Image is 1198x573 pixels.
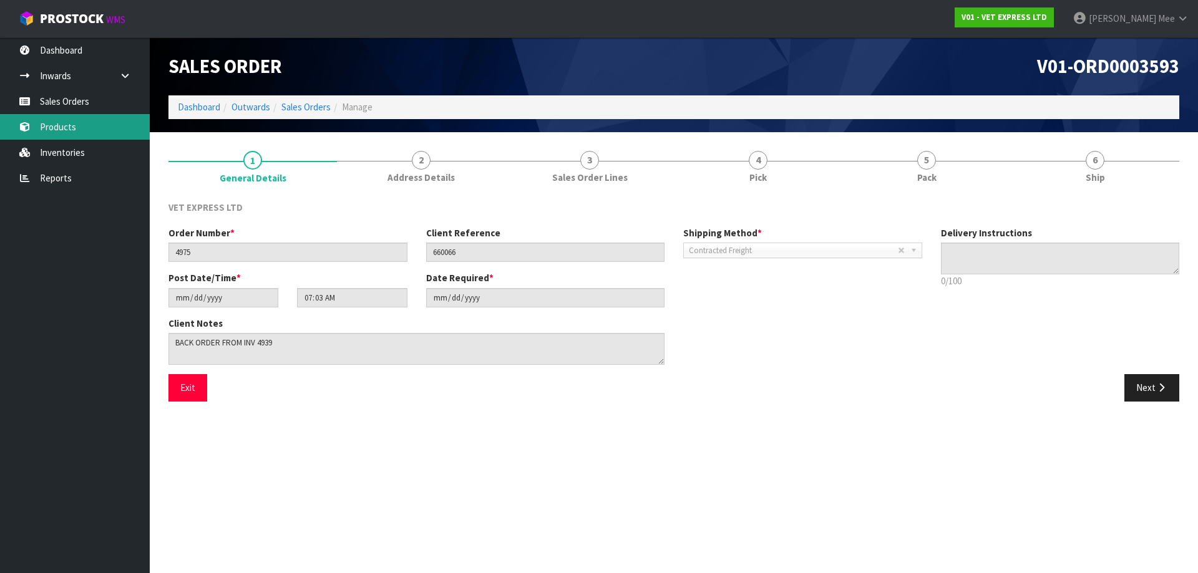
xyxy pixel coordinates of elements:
small: WMS [106,14,125,26]
a: Dashboard [178,101,220,113]
label: Shipping Method [683,226,762,239]
input: Order Number [168,243,407,262]
span: Mee [1158,12,1175,24]
label: Post Date/Time [168,271,241,284]
span: ProStock [40,11,104,27]
span: Sales Order Lines [552,171,628,184]
span: 6 [1086,151,1104,170]
span: V01-ORD0003593 [1037,54,1179,78]
input: Client Reference [426,243,665,262]
label: Order Number [168,226,235,239]
span: Pack [917,171,937,184]
span: 5 [917,151,936,170]
span: 4 [749,151,767,170]
span: 1 [243,151,262,170]
span: General Details [220,171,286,185]
button: Next [1124,374,1179,401]
span: Address Details [387,171,455,184]
img: cube-alt.png [19,11,34,26]
span: General Details [168,191,1179,411]
span: [PERSON_NAME] [1089,12,1156,24]
label: Client Reference [426,226,500,239]
a: Sales Orders [281,101,331,113]
label: Client Notes [168,317,223,330]
span: Contracted Freight [689,243,898,258]
span: Sales Order [168,54,282,78]
strong: V01 - VET EXPRESS LTD [962,12,1047,22]
span: 2 [412,151,431,170]
label: Date Required [426,271,494,284]
span: VET EXPRESS LTD [168,201,243,213]
span: Pick [749,171,767,184]
button: Exit [168,374,207,401]
span: Ship [1086,171,1105,184]
span: 3 [580,151,599,170]
label: Delivery Instructions [941,226,1032,239]
p: 0/100 [941,274,1180,287]
a: Outwards [231,101,270,113]
span: Manage [342,101,373,113]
